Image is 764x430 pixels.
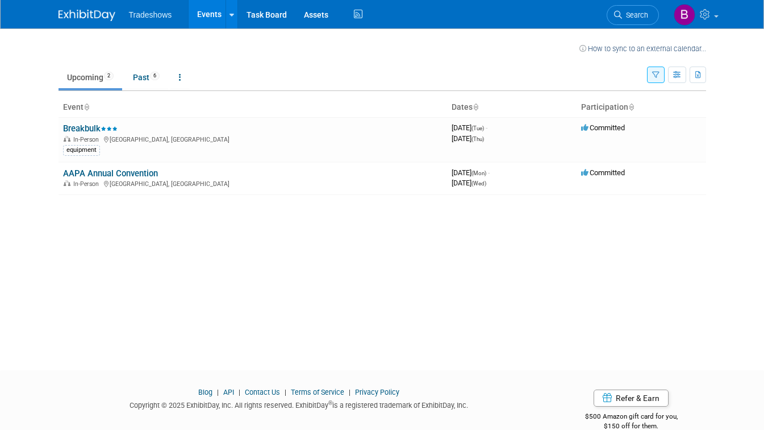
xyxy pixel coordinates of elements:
span: [DATE] [452,168,490,177]
div: [GEOGRAPHIC_DATA], [GEOGRAPHIC_DATA] [63,134,442,143]
div: [GEOGRAPHIC_DATA], [GEOGRAPHIC_DATA] [63,179,442,188]
a: API [223,388,234,396]
a: Past6 [124,67,168,88]
div: Copyright © 2025 ExhibitDay, Inc. All rights reserved. ExhibitDay is a registered trademark of Ex... [59,398,540,411]
span: Tradeshows [129,10,172,19]
img: In-Person Event [64,136,70,142]
span: Committed [581,168,625,177]
span: | [214,388,222,396]
th: Participation [577,98,706,117]
span: In-Person [73,136,102,143]
span: Committed [581,123,625,132]
span: | [282,388,289,396]
span: In-Person [73,180,102,188]
span: Search [622,11,648,19]
span: [DATE] [452,134,484,143]
span: | [346,388,353,396]
th: Event [59,98,447,117]
a: Sort by Start Date [473,102,478,111]
a: Upcoming2 [59,67,122,88]
span: (Tue) [471,125,484,131]
span: (Thu) [471,136,484,142]
a: Blog [198,388,212,396]
a: How to sync to an external calendar... [579,44,706,53]
div: equipment [63,145,100,155]
sup: ® [328,400,332,406]
a: Refer & Earn [594,390,669,407]
span: [DATE] [452,123,487,132]
a: Sort by Event Name [84,102,89,111]
a: Breakbulk [63,123,118,134]
a: AAPA Annual Convention [63,168,158,179]
span: 6 [150,72,160,80]
th: Dates [447,98,577,117]
span: (Wed) [471,180,486,187]
span: | [236,388,243,396]
img: ExhibitDay [59,10,115,21]
a: Contact Us [245,388,280,396]
a: Privacy Policy [355,388,399,396]
span: - [486,123,487,132]
a: Sort by Participation Type [628,102,634,111]
a: Terms of Service [291,388,344,396]
a: Search [607,5,659,25]
span: (Mon) [471,170,486,176]
span: - [488,168,490,177]
span: 2 [104,72,114,80]
span: [DATE] [452,179,486,187]
img: Benjamin Hecht [674,4,695,26]
img: In-Person Event [64,180,70,186]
